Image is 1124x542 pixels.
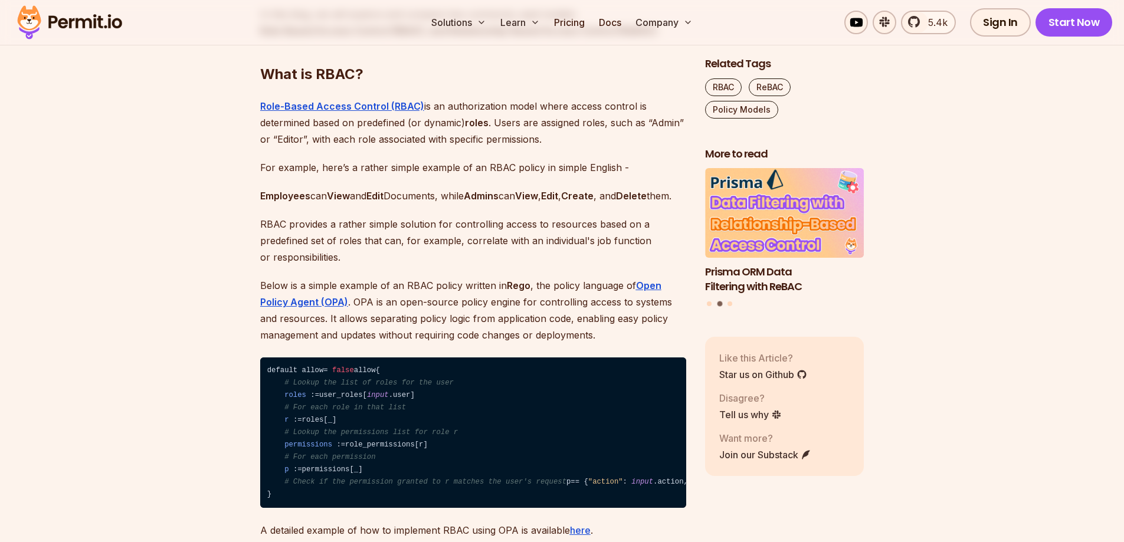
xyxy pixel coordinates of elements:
[260,98,686,147] p: is an authorization model where access control is determined based on predefined (or dynamic) . U...
[260,188,686,204] p: can and Documents, while can , , , and them.
[570,524,591,536] a: here
[1035,8,1113,37] a: Start Now
[260,357,686,508] code: default allow allow user_roles .user roles _ role_permissions r permissions _ p .action, .object
[719,351,807,365] p: Like this Article?
[297,465,302,474] span: =
[561,190,594,202] strong: Create
[366,190,384,202] strong: Edit
[496,11,545,34] button: Learn
[705,101,778,119] a: Policy Models
[705,169,864,294] a: Prisma ORM Data Filtering with ReBACPrisma ORM Data Filtering with ReBAC
[970,8,1031,37] a: Sign In
[921,15,948,29] span: 5.4k
[12,2,127,42] img: Permit logo
[415,441,419,449] span: [
[705,169,864,308] div: Posts
[260,216,686,265] p: RBAC provides a rather simple solution for controlling access to resources based on a predefined ...
[284,428,458,436] span: # Lookup the permissions list for role r
[507,280,530,291] strong: Rego
[323,416,327,424] span: [
[376,366,380,375] span: {
[719,408,782,422] a: Tell us why
[631,478,653,486] span: input
[728,302,732,307] button: Go to slide 3
[705,169,864,258] img: Prisma ORM Data Filtering with ReBAC
[297,416,302,424] span: =
[332,416,336,424] span: ]
[336,441,340,449] span: :
[423,441,427,449] span: ]
[284,465,289,474] span: p
[584,478,588,486] span: {
[267,490,271,498] span: }
[315,391,319,399] span: =
[260,280,661,308] a: Open Policy Agent (OPA)
[284,441,332,449] span: permissions
[284,379,454,387] span: # Lookup the list of roles for the user
[705,57,864,71] h2: Related Tags
[465,117,489,129] strong: roles
[284,416,289,424] span: r
[549,11,589,34] a: Pricing
[260,190,310,202] strong: Employees
[327,190,350,202] strong: View
[363,391,367,399] span: [
[284,453,375,461] span: # For each permission
[749,78,791,96] a: ReBAC
[631,11,697,34] button: Company
[284,391,306,399] span: roles
[284,403,406,412] span: # For each role in that list
[575,478,579,486] span: =
[310,391,314,399] span: :
[541,190,558,202] strong: Edit
[260,159,686,176] p: For example, here’s a rather simple example of an RBAC policy in simple English -
[427,11,491,34] button: Solutions
[464,190,499,202] strong: Admins
[358,465,362,474] span: ]
[901,11,956,34] a: 5.4k
[588,478,623,486] span: "action"
[717,301,722,307] button: Go to slide 2
[515,190,538,202] strong: View
[719,431,811,445] p: Want more?
[260,18,686,84] h2: What is RBAC?
[332,366,354,375] span: false
[410,391,414,399] span: ]
[705,147,864,162] h2: More to read
[705,78,742,96] a: RBAC
[705,169,864,294] li: 2 of 3
[293,416,297,424] span: :
[719,448,811,462] a: Join our Substack
[616,190,647,202] strong: Delete
[323,366,327,375] span: =
[367,391,389,399] span: input
[260,522,686,538] p: A detailed example of how to implement RBAC using OPA is available .
[260,100,424,112] a: Role-Based Access Control (RBAC)
[293,465,297,474] span: :
[719,367,807,382] a: Star us on Github
[707,302,712,307] button: Go to slide 1
[284,478,566,486] span: # Check if the permission granted to r matches the user's request
[719,391,782,405] p: Disagree?
[341,441,345,449] span: =
[623,478,627,486] span: :
[705,265,864,294] h3: Prisma ORM Data Filtering with ReBAC
[594,11,626,34] a: Docs
[349,465,353,474] span: [
[260,277,686,343] p: Below is a simple example of an RBAC policy written in , the policy language of . OPA is an open-...
[571,478,575,486] span: =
